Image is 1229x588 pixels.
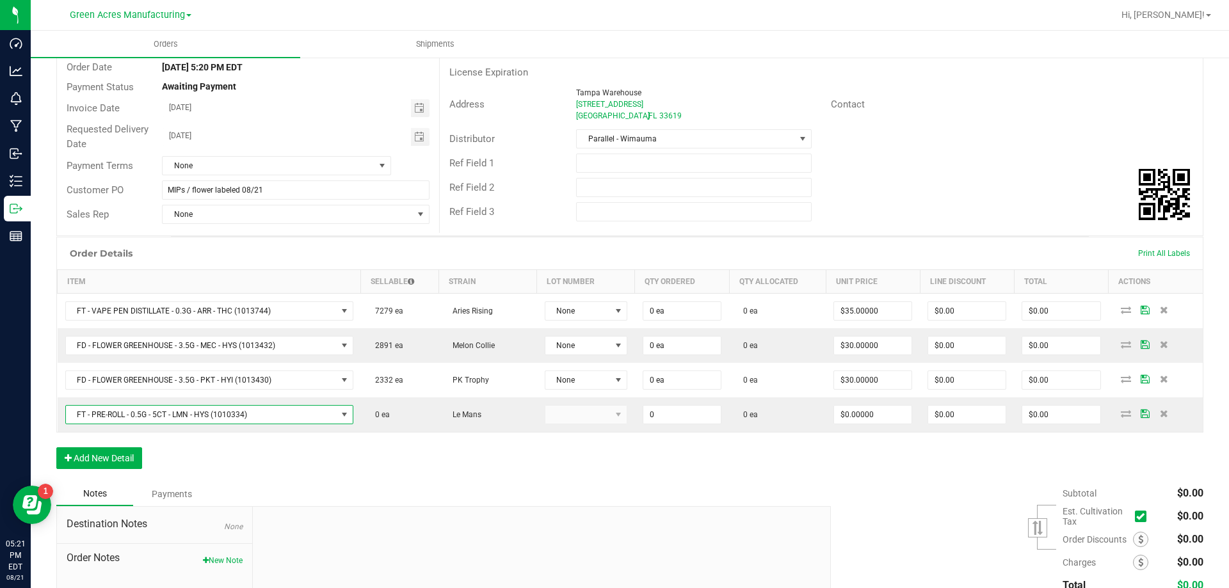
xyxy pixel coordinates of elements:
[446,410,481,419] span: Le Mans
[834,406,912,424] input: 0
[545,371,611,389] span: None
[1177,510,1203,522] span: $0.00
[576,111,650,120] span: [GEOGRAPHIC_DATA]
[643,406,721,424] input: 0
[1136,375,1155,383] span: Save Order Detail
[66,371,337,389] span: FD - FLOWER GREENHOUSE - 3.5G - PKT - HYI (1013430)
[449,67,528,78] span: License Expiration
[300,31,570,58] a: Shipments
[449,133,495,145] span: Distributor
[70,10,185,20] span: Green Acres Manufacturing
[1155,409,1174,417] span: Delete Order Detail
[1136,306,1155,314] span: Save Order Detail
[1022,406,1100,424] input: 0
[369,376,403,385] span: 2332 ea
[369,306,403,315] span: 7279 ea
[163,157,374,175] span: None
[1022,302,1100,320] input: 0
[10,120,22,132] inline-svg: Manufacturing
[1177,487,1203,499] span: $0.00
[10,147,22,160] inline-svg: Inbound
[648,111,657,120] span: FL
[545,302,611,320] span: None
[361,270,438,294] th: Sellable
[133,482,210,505] div: Payments
[449,206,494,218] span: Ref Field 3
[446,341,495,350] span: Melon Collie
[1121,10,1205,20] span: Hi, [PERSON_NAME]!
[411,128,430,146] span: Toggle calendar
[58,270,361,294] th: Item
[537,270,635,294] th: Lot Number
[1139,169,1190,220] img: Scan me!
[411,99,430,117] span: Toggle calendar
[203,555,243,566] button: New Note
[66,302,337,320] span: FT - VAPE PEN DISTILLATE - 0.3G - ARR - THC (1013744)
[6,538,25,573] p: 05:21 PM EDT
[449,182,494,193] span: Ref Field 2
[737,306,758,315] span: 0 ea
[67,61,112,73] span: Order Date
[163,205,412,223] span: None
[10,175,22,187] inline-svg: Inventory
[577,130,794,148] span: Parallel - Wimauma
[66,337,337,354] span: FD - FLOWER GREENHOUSE - 3.5G - MEC - HYS (1013432)
[920,270,1014,294] th: Line Discount
[446,306,493,315] span: Aries Rising
[67,160,133,171] span: Payment Terms
[1063,534,1133,544] span: Order Discounts
[136,38,195,50] span: Orders
[56,482,133,506] div: Notes
[1177,533,1203,545] span: $0.00
[1138,249,1190,258] span: Print All Labels
[38,484,53,499] iframe: Resource center unread badge
[1135,508,1152,525] span: Calculate cultivation tax
[928,371,1006,389] input: 0
[1022,371,1100,389] input: 0
[635,270,729,294] th: Qty Ordered
[438,270,536,294] th: Strain
[545,337,611,354] span: None
[1155,340,1174,348] span: Delete Order Detail
[31,31,300,58] a: Orders
[1109,270,1203,294] th: Actions
[1022,337,1100,354] input: 0
[729,270,826,294] th: Qty Allocated
[737,341,758,350] span: 0 ea
[67,516,243,532] span: Destination Notes
[67,123,149,150] span: Requested Delivery Date
[56,447,142,469] button: Add New Detail
[643,302,721,320] input: 0
[1063,488,1096,498] span: Subtotal
[446,376,489,385] span: PK Trophy
[1136,409,1155,417] span: Save Order Detail
[67,550,243,566] span: Order Notes
[67,102,120,114] span: Invoice Date
[576,100,643,109] span: [STREET_ADDRESS]
[369,341,403,350] span: 2891 ea
[67,209,109,220] span: Sales Rep
[67,81,134,93] span: Payment Status
[928,302,1006,320] input: 0
[6,573,25,582] p: 08/21
[10,37,22,50] inline-svg: Dashboard
[10,92,22,105] inline-svg: Monitoring
[1063,506,1130,527] span: Est. Cultivation Tax
[10,202,22,215] inline-svg: Outbound
[449,99,485,110] span: Address
[162,62,243,72] strong: [DATE] 5:20 PM EDT
[831,99,865,110] span: Contact
[1136,340,1155,348] span: Save Order Detail
[834,302,912,320] input: 0
[1155,306,1174,314] span: Delete Order Detail
[10,65,22,77] inline-svg: Analytics
[10,230,22,242] inline-svg: Reports
[928,337,1006,354] input: 0
[928,406,1006,424] input: 0
[737,376,758,385] span: 0 ea
[70,248,133,258] h1: Order Details
[162,81,236,91] strong: Awaiting Payment
[1063,557,1133,568] span: Charges
[449,157,494,169] span: Ref Field 1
